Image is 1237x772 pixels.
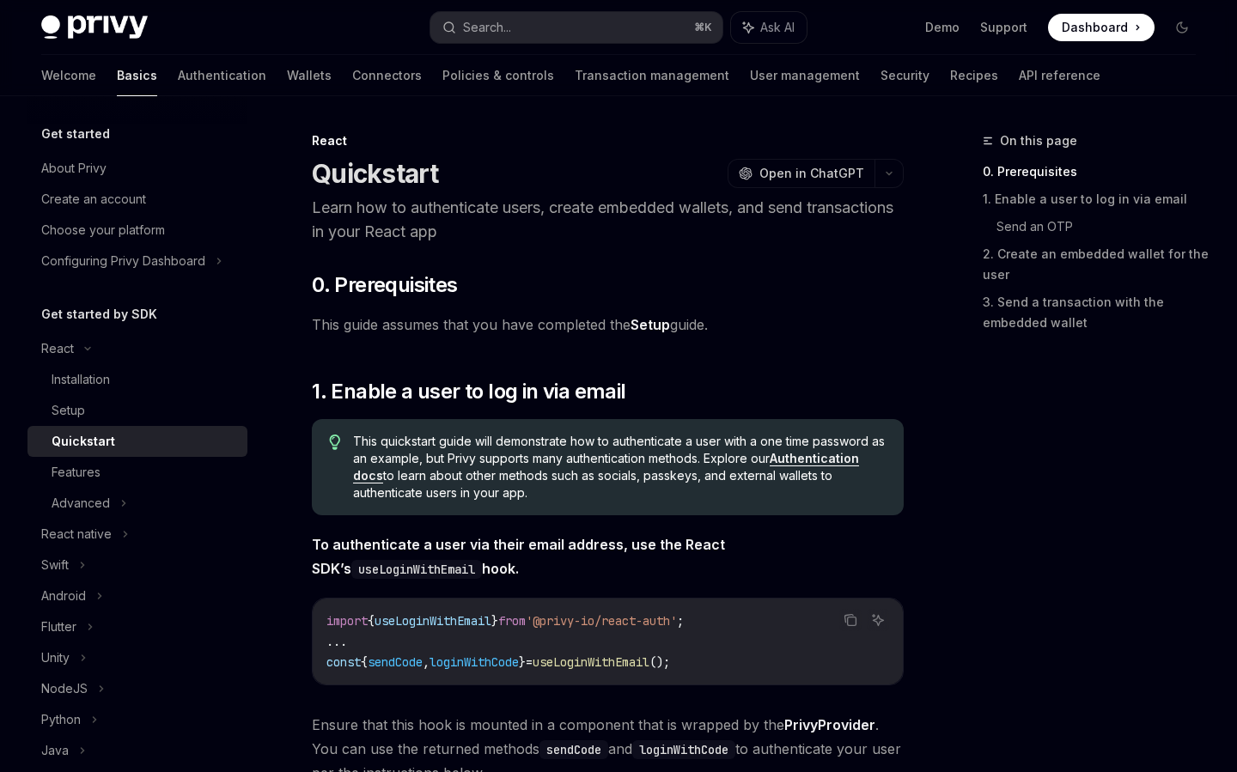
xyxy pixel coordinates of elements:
a: Policies & controls [442,55,554,96]
div: React native [41,524,112,544]
span: (); [649,654,670,670]
div: Advanced [52,493,110,514]
a: Quickstart [27,426,247,457]
button: Toggle dark mode [1168,14,1196,41]
a: Transaction management [575,55,729,96]
span: sendCode [368,654,423,670]
a: 1. Enable a user to log in via email [983,185,1210,213]
span: On this page [1000,131,1077,151]
a: Features [27,457,247,488]
img: dark logo [41,15,148,40]
a: User management [750,55,860,96]
span: Dashboard [1062,19,1128,36]
code: useLoginWithEmail [351,560,482,579]
div: Choose your platform [41,220,165,240]
h5: Get started by SDK [41,304,157,325]
a: 3. Send a transaction with the embedded wallet [983,289,1210,337]
a: Dashboard [1048,14,1155,41]
div: Features [52,462,101,483]
a: Send an OTP [996,213,1210,240]
h5: Get started [41,124,110,144]
a: Demo [925,19,960,36]
a: Connectors [352,55,422,96]
a: Create an account [27,184,247,215]
a: Recipes [950,55,998,96]
span: This quickstart guide will demonstrate how to authenticate a user with a one time password as an ... [353,433,887,501]
button: Search...⌘K [430,12,722,43]
div: Create an account [41,189,146,210]
p: Learn how to authenticate users, create embedded wallets, and send transactions in your React app [312,196,904,244]
div: React [312,132,904,149]
span: import [326,613,368,629]
span: } [519,654,526,670]
button: Open in ChatGPT [728,159,874,188]
a: PrivyProvider [784,716,875,734]
span: 1. Enable a user to log in via email [312,378,625,405]
span: useLoginWithEmail [533,654,649,670]
div: Flutter [41,617,76,637]
a: About Privy [27,153,247,184]
div: Configuring Privy Dashboard [41,251,205,271]
div: Swift [41,555,69,575]
span: loginWithCode [430,654,519,670]
button: Ask AI [731,12,807,43]
div: Android [41,586,86,606]
span: useLoginWithEmail [375,613,491,629]
div: Setup [52,400,85,421]
div: About Privy [41,158,107,179]
span: , [423,654,430,670]
div: NodeJS [41,678,88,699]
span: const [326,654,361,670]
div: Search... [463,17,511,38]
h1: Quickstart [312,158,439,189]
svg: Tip [329,435,341,450]
span: } [491,613,498,629]
div: Java [41,740,69,761]
a: API reference [1019,55,1100,96]
a: Support [980,19,1027,36]
span: '@privy-io/react-auth' [526,613,677,629]
span: from [498,613,526,629]
span: Ask AI [760,19,795,36]
span: = [526,654,533,670]
a: Basics [117,55,157,96]
span: This guide assumes that you have completed the guide. [312,313,904,337]
span: 0. Prerequisites [312,271,457,299]
a: Authentication [178,55,266,96]
div: Unity [41,647,70,668]
a: Welcome [41,55,96,96]
div: Quickstart [52,431,115,452]
code: loginWithCode [632,740,735,759]
button: Ask AI [867,609,889,631]
a: Security [881,55,929,96]
a: Wallets [287,55,332,96]
span: ... [326,634,347,649]
a: Setup [27,395,247,426]
a: Installation [27,364,247,395]
a: 2. Create an embedded wallet for the user [983,240,1210,289]
div: React [41,338,74,359]
span: { [368,613,375,629]
a: 0. Prerequisites [983,158,1210,185]
span: ⌘ K [694,21,712,34]
button: Copy the contents from the code block [839,609,862,631]
strong: To authenticate a user via their email address, use the React SDK’s hook. [312,536,725,577]
div: Installation [52,369,110,390]
span: { [361,654,368,670]
a: Setup [631,316,670,334]
a: Choose your platform [27,215,247,246]
span: ; [677,613,684,629]
div: Python [41,709,81,730]
code: sendCode [539,740,608,759]
span: Open in ChatGPT [759,165,864,182]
